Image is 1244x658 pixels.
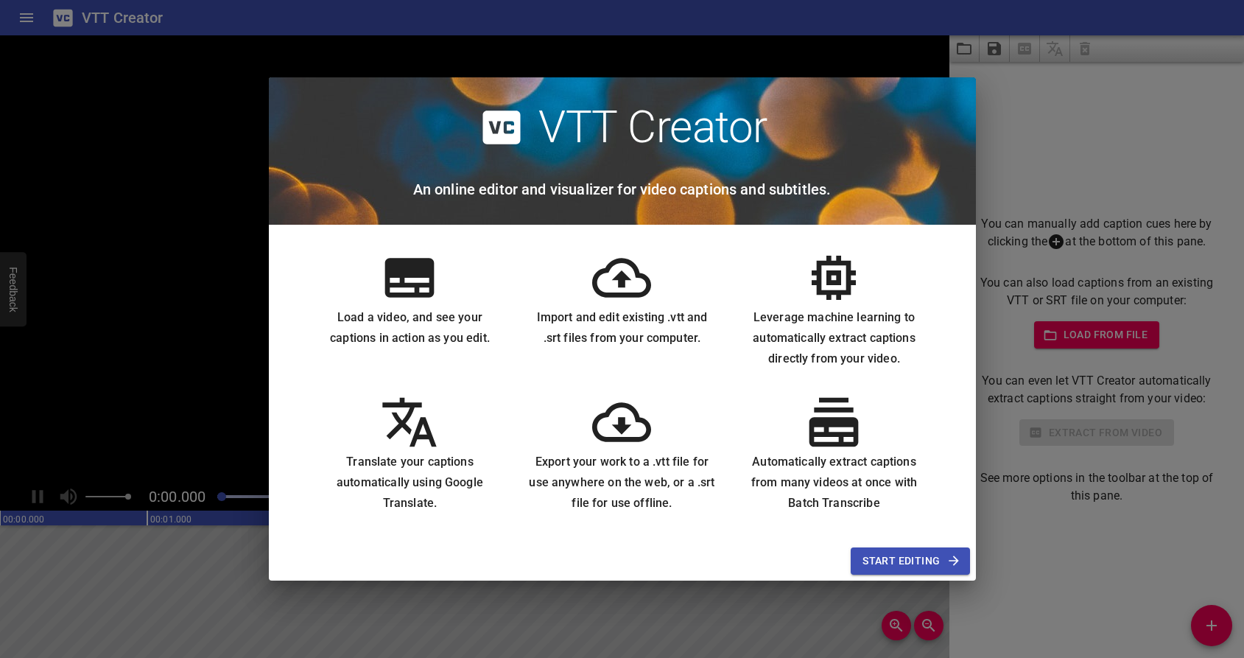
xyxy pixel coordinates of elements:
h6: Load a video, and see your captions in action as you edit. [316,307,505,349]
h6: Automatically extract captions from many videos at once with Batch Transcribe [739,452,928,514]
h6: An online editor and visualizer for video captions and subtitles. [413,178,832,201]
h2: VTT Creator [538,101,767,154]
h6: Leverage machine learning to automatically extract captions directly from your video. [739,307,928,369]
h6: Export your work to a .vtt file for use anywhere on the web, or a .srt file for use offline. [527,452,716,514]
h6: Import and edit existing .vtt and .srt files from your computer. [527,307,716,349]
button: Start Editing [851,547,969,575]
span: Start Editing [862,552,957,570]
h6: Translate your captions automatically using Google Translate. [316,452,505,514]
